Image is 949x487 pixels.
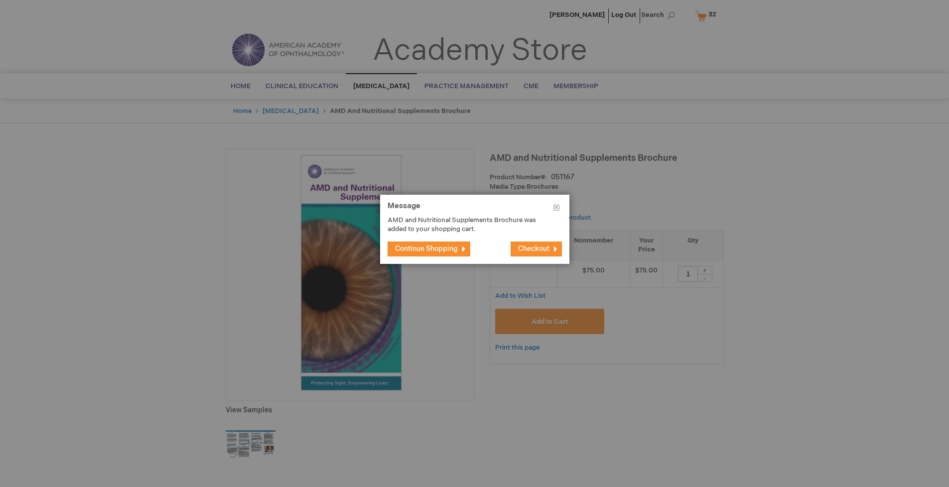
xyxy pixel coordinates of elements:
[395,244,458,253] span: Continue Shopping
[511,242,562,256] button: Checkout
[388,202,562,216] h1: Message
[388,242,470,256] button: Continue Shopping
[518,244,549,253] span: Checkout
[388,216,547,234] p: AMD and Nutritional Supplements Brochure was added to your shopping cart.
